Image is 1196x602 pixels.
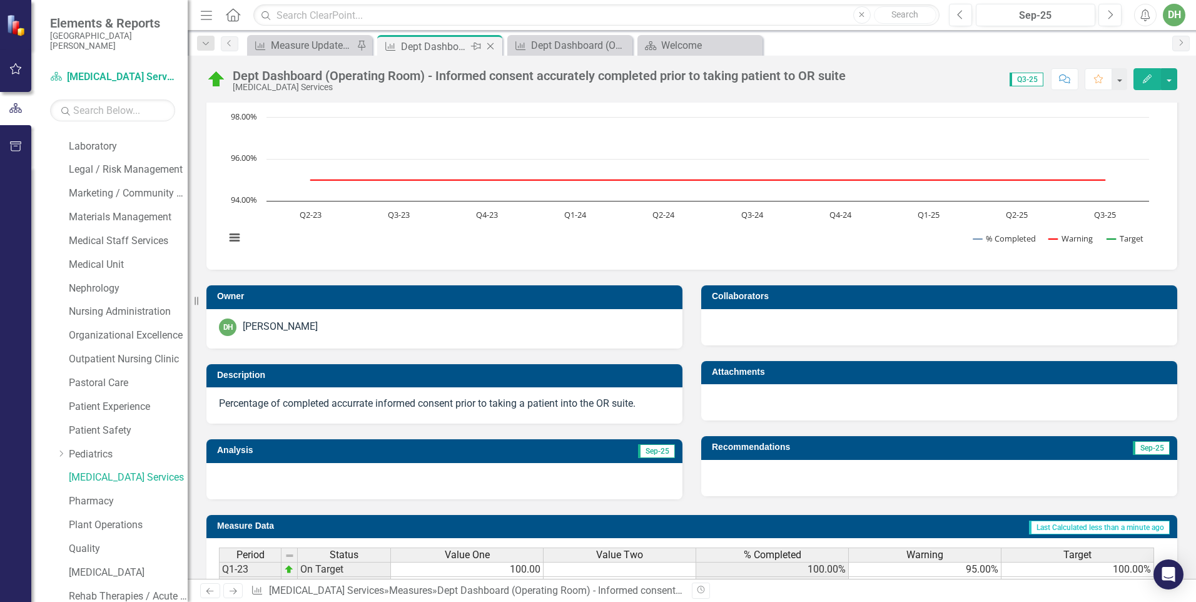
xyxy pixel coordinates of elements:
div: Dept Dashboard (Operating Room) - Informed consent accurately completed prior to taking patient t... [437,584,920,596]
td: 100.00 [391,562,544,577]
text: Q2-24 [652,209,675,220]
a: Marketing / Community Services [69,186,188,201]
img: zOikAAAAAElFTkSuQmCC [284,564,294,574]
img: ClearPoint Strategy [6,14,28,36]
span: Sep-25 [638,444,675,458]
span: Target [1063,549,1092,561]
a: Nephrology [69,282,188,296]
text: Q1-24 [564,209,587,220]
h3: Owner [217,292,676,301]
a: Laboratory [69,140,188,154]
text: Q3-23 [388,209,410,220]
a: Pastoral Care [69,376,188,390]
small: [GEOGRAPHIC_DATA][PERSON_NAME] [50,31,175,51]
text: Q1-25 [918,209,940,220]
a: [MEDICAL_DATA] Services [50,70,175,84]
a: Pediatrics [69,447,188,462]
span: Status [330,549,358,561]
button: Search [874,6,936,24]
a: [MEDICAL_DATA] Services [69,471,188,485]
a: Quality [69,542,188,556]
button: Show Target [1107,233,1144,244]
h3: Attachments [712,367,1171,377]
h3: Recommendations [712,442,1021,452]
img: zOikAAAAAElFTkSuQmCC [284,579,294,589]
div: Dept Dashboard (Operating Room) - Informed consent accurately completed prior to taking patient t... [233,69,846,83]
a: Materials Management [69,210,188,225]
a: Nursing Administration [69,305,188,319]
a: [MEDICAL_DATA] [69,566,188,580]
td: 95.00% [849,577,1001,591]
h3: Description [217,370,676,380]
td: Q2-23 [219,577,281,591]
span: Period [236,549,265,561]
a: Pharmacy [69,494,188,509]
span: Sep-25 [1133,441,1170,455]
div: Measure Update Report [271,38,353,53]
text: Q2-23 [300,209,322,220]
text: Q4-23 [476,209,498,220]
text: Q4-24 [829,209,852,220]
button: Show % Completed [973,233,1036,244]
button: Show Warning [1049,233,1093,244]
text: 98.00% [231,111,257,122]
div: Dept Dashboard (Operating Room) - Informed consent accurately completed prior to taking patient t... [401,39,468,54]
a: Dept Dashboard (Operating Room) - [MEDICAL_DATA] time will not exceed 7 minutes for treatment wit... [510,38,629,53]
div: Chart. Highcharts interactive chart. [219,69,1165,257]
span: Warning [906,549,943,561]
span: Value Two [596,549,643,561]
span: % Completed [744,549,801,561]
div: [MEDICAL_DATA] Services [233,83,846,92]
a: Legal / Risk Management [69,163,188,177]
a: [MEDICAL_DATA] Services [269,584,384,596]
a: Patient Experience [69,400,188,414]
div: » » [251,584,682,598]
div: [PERSON_NAME] [243,320,318,334]
span: Search [891,9,918,19]
text: 94.00% [231,194,257,205]
input: Search ClearPoint... [253,4,940,26]
svg: Interactive chart [219,69,1155,257]
td: Q1-23 [219,562,281,577]
text: Q3-24 [741,209,764,220]
td: 100.00% [1001,577,1154,591]
div: Welcome [661,38,759,53]
a: Patient Safety [69,424,188,438]
div: Open Intercom Messenger [1153,559,1183,589]
a: Organizational Excellence [69,329,188,343]
button: DH [1163,4,1185,26]
text: Q2-25 [1006,209,1028,220]
h3: Analysis [217,446,440,455]
td: 100.00% [1001,562,1154,577]
h3: Collaborators [712,292,1171,301]
a: Plant Operations [69,518,188,533]
div: Sep-25 [980,8,1091,23]
td: 95.00% [849,562,1001,577]
img: 8DAGhfEEPCf229AAAAAElFTkSuQmCC [285,551,295,561]
text: 96.00% [231,152,257,163]
h3: Measure Data [217,521,490,531]
a: Outpatient Nursing Clinic [69,352,188,367]
text: Q3-25 [1094,209,1116,220]
a: Welcome [641,38,759,53]
a: Medical Unit [69,258,188,272]
a: Measures [389,584,432,596]
a: Medical Staff Services [69,234,188,248]
td: 100.00% [696,562,849,577]
td: On Target [298,562,391,577]
span: Value One [445,549,490,561]
span: Elements & Reports [50,16,175,31]
p: Percentage of completed accurrate informed consent prior to taking a patient into the OR suite. [219,397,670,411]
a: Measure Update Report [250,38,353,53]
div: DH [219,319,236,336]
td: 100.00% [696,577,849,591]
button: View chart menu, Chart [226,229,243,247]
span: Last Calculated less than a minute ago [1029,521,1170,534]
span: Q3-25 [1010,73,1043,86]
img: On Target [206,69,226,89]
td: On Target [298,577,391,591]
div: Dept Dashboard (Operating Room) - [MEDICAL_DATA] time will not exceed 7 minutes for treatment wit... [531,38,629,53]
button: Sep-25 [976,4,1095,26]
input: Search Below... [50,99,175,121]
